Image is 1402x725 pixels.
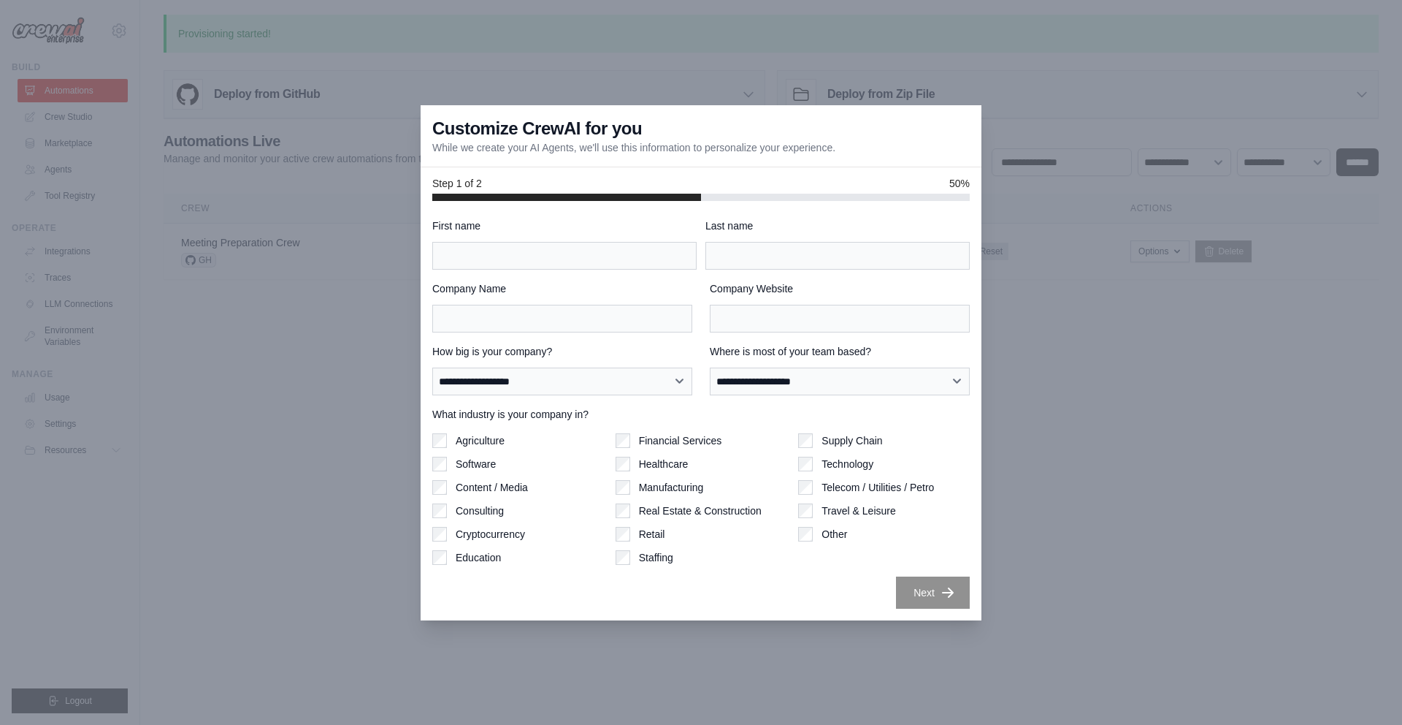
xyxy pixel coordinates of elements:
label: First name [432,219,697,233]
label: Supply Chain [821,433,882,448]
label: Content / Media [456,480,528,495]
label: Real Estate & Construction [639,504,762,518]
button: Next [896,577,970,609]
label: Travel & Leisure [821,504,895,518]
label: Healthcare [639,457,689,471]
label: Cryptocurrency [456,527,525,542]
label: Retail [639,527,665,542]
label: Agriculture [456,433,505,448]
span: Step 1 of 2 [432,176,482,191]
span: 50% [949,176,970,191]
label: Company Name [432,281,692,296]
label: Software [456,457,496,471]
p: While we create your AI Agents, we'll use this information to personalize your experience. [432,140,835,155]
label: Other [821,527,847,542]
label: Technology [821,457,873,471]
label: How big is your company? [432,344,692,359]
label: Telecom / Utilities / Petro [821,480,934,495]
label: What industry is your company in? [432,407,970,422]
label: Last name [705,219,970,233]
label: Education [456,550,501,565]
h3: Customize CrewAI for you [432,117,642,140]
label: Staffing [639,550,673,565]
label: Company Website [710,281,970,296]
label: Where is most of your team based? [710,344,970,359]
label: Financial Services [639,433,722,448]
label: Consulting [456,504,504,518]
label: Manufacturing [639,480,704,495]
